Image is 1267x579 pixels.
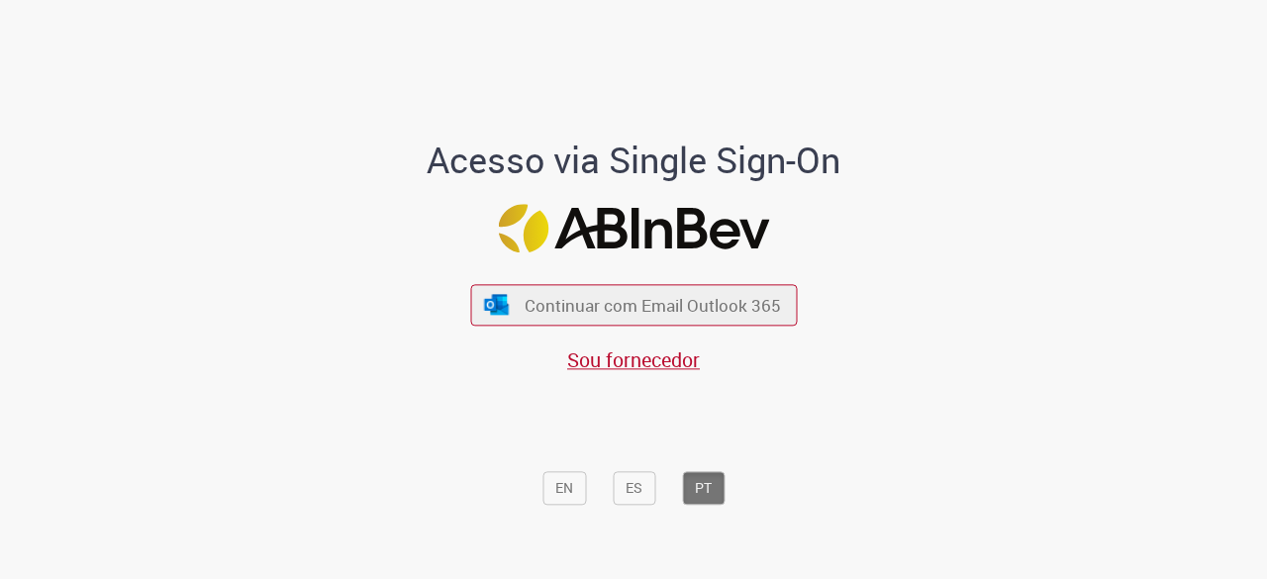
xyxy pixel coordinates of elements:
[359,142,909,181] h1: Acesso via Single Sign-On
[542,472,586,506] button: EN
[483,294,511,315] img: ícone Azure/Microsoft 360
[498,204,769,252] img: Logo ABInBev
[613,472,655,506] button: ES
[682,472,725,506] button: PT
[567,346,700,373] a: Sou fornecedor
[470,285,797,326] button: ícone Azure/Microsoft 360 Continuar com Email Outlook 365
[525,294,781,317] span: Continuar com Email Outlook 365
